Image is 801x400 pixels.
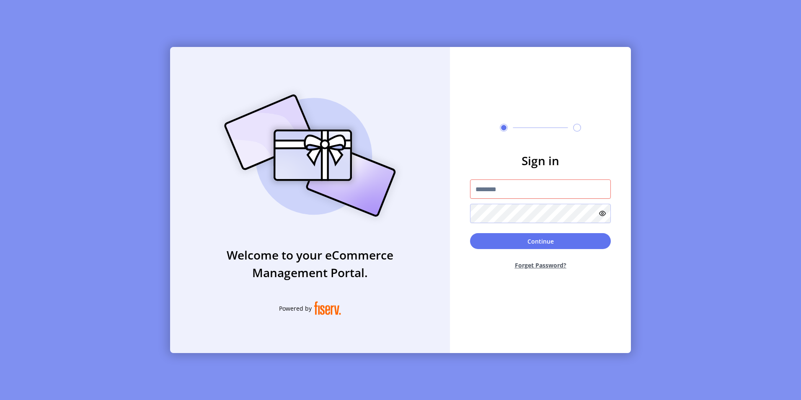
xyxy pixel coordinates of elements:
h3: Sign in [470,152,611,169]
button: Forget Password? [470,254,611,276]
h3: Welcome to your eCommerce Management Portal. [170,246,450,281]
img: card_Illustration.svg [212,85,408,226]
button: Continue [470,233,611,249]
span: Powered by [279,304,312,313]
